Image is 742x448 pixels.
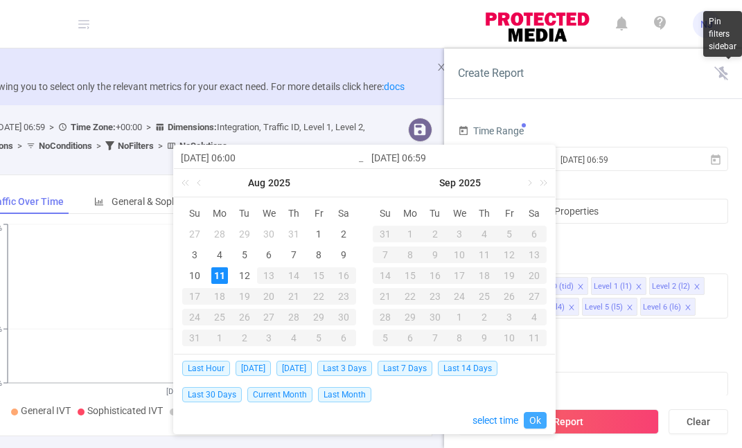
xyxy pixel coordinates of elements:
[524,412,547,429] a: Ok
[207,224,232,244] td: July 28, 2025
[182,309,207,325] div: 24
[384,81,405,92] a: docs
[236,361,271,376] span: [DATE]
[331,307,356,328] td: August 30, 2025
[186,247,203,263] div: 3
[448,267,472,284] div: 17
[522,244,547,265] td: September 13, 2025
[232,328,257,348] td: September 2, 2025
[522,328,547,348] td: October 11, 2025
[281,330,306,346] div: 4
[87,405,163,416] span: Sophisticated IVT
[472,307,497,328] td: October 2, 2025
[142,122,155,132] span: >
[207,330,232,346] div: 1
[497,224,522,244] td: September 5, 2025
[423,288,448,305] div: 23
[497,288,522,305] div: 26
[423,247,448,263] div: 9
[436,60,446,75] button: icon: close
[703,11,742,57] div: Pin filters sidebar
[436,62,446,72] i: icon: close
[186,267,203,284] div: 10
[281,286,306,307] td: August 21, 2025
[211,267,228,284] div: 11
[331,286,356,307] td: August 23, 2025
[522,265,547,286] td: September 20, 2025
[276,361,312,376] span: [DATE]
[285,247,302,263] div: 7
[398,224,423,244] td: September 1, 2025
[472,224,497,244] td: September 4, 2025
[497,207,522,219] span: Fr
[448,224,472,244] td: September 3, 2025
[438,169,457,197] a: Sep
[423,224,448,244] td: September 2, 2025
[232,244,257,265] td: August 5, 2025
[232,307,257,328] td: August 26, 2025
[39,141,92,151] b: No Conditions
[373,286,398,307] td: September 21, 2025
[207,309,232,325] div: 25
[373,244,398,265] td: September 7, 2025
[448,203,472,224] th: Wed
[182,265,207,286] td: August 10, 2025
[335,226,352,242] div: 2
[497,267,522,284] div: 19
[472,267,497,284] div: 18
[371,150,548,166] input: End date
[472,330,497,346] div: 9
[448,226,472,242] div: 3
[398,226,423,242] div: 1
[423,307,448,328] td: September 30, 2025
[398,330,423,346] div: 6
[331,330,356,346] div: 6
[257,288,282,305] div: 20
[257,207,282,219] span: We
[182,207,207,219] span: Su
[318,387,371,402] span: Last Month
[306,203,331,224] th: Fri
[257,267,282,284] div: 13
[331,267,356,284] div: 16
[423,207,448,219] span: Tu
[306,286,331,307] td: August 22, 2025
[112,196,285,207] span: General & Sophisticated IVT by Category
[257,286,282,307] td: August 20, 2025
[472,288,497,305] div: 25
[247,169,267,197] a: Aug
[182,387,242,402] span: Last 30 Days
[310,226,327,242] div: 1
[472,207,497,219] span: Th
[267,169,292,197] a: 2025
[497,309,522,325] div: 3
[331,207,356,219] span: Sa
[182,328,207,348] td: August 31, 2025
[472,226,497,242] div: 4
[448,265,472,286] td: September 17, 2025
[232,286,257,307] td: August 19, 2025
[306,309,331,325] div: 29
[472,328,497,348] td: October 9, 2025
[522,267,547,284] div: 20
[182,307,207,328] td: August 24, 2025
[45,122,58,132] span: >
[281,267,306,284] div: 14
[306,307,331,328] td: August 29, 2025
[398,309,423,325] div: 29
[497,330,522,346] div: 10
[522,247,547,263] div: 13
[398,203,423,224] th: Mon
[182,224,207,244] td: July 27, 2025
[257,309,282,325] div: 27
[281,288,306,305] div: 21
[207,244,232,265] td: August 4, 2025
[257,307,282,328] td: August 27, 2025
[182,361,230,376] span: Last Hour
[522,288,547,305] div: 27
[260,226,277,242] div: 30
[257,330,282,346] div: 3
[281,265,306,286] td: August 14, 2025
[331,224,356,244] td: August 2, 2025
[497,328,522,348] td: October 10, 2025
